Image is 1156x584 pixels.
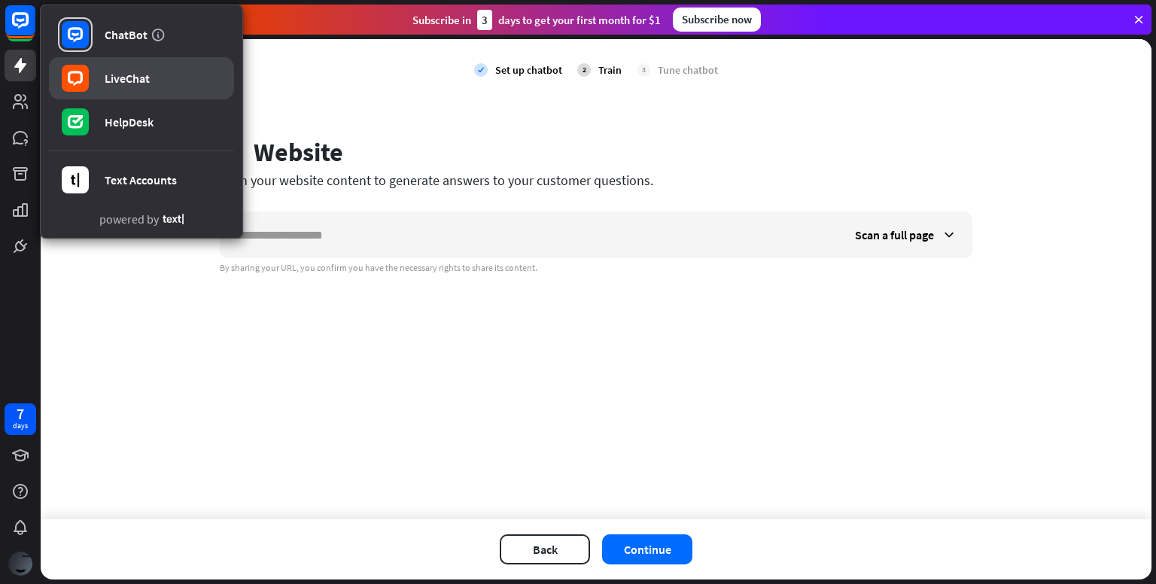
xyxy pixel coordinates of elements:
[12,6,57,51] button: Open LiveChat chat widget
[13,421,28,431] div: days
[220,262,972,274] div: By sharing your URL, you confirm you have the necessary rights to share its content.
[17,407,24,421] div: 7
[673,8,761,32] div: Subscribe now
[658,63,718,77] div: Tune chatbot
[495,63,562,77] div: Set up chatbot
[474,63,488,77] i: check
[477,10,492,30] div: 3
[855,227,934,242] span: Scan a full page
[637,63,650,77] div: 3
[5,403,36,435] a: 7 days
[412,10,661,30] div: Subscribe in days to get your first month for $1
[254,137,343,168] div: Website
[500,534,590,564] button: Back
[602,534,692,564] button: Continue
[577,63,591,77] div: 2
[220,172,972,189] div: Scan your website content to generate answers to your customer questions.
[598,63,622,77] div: Train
